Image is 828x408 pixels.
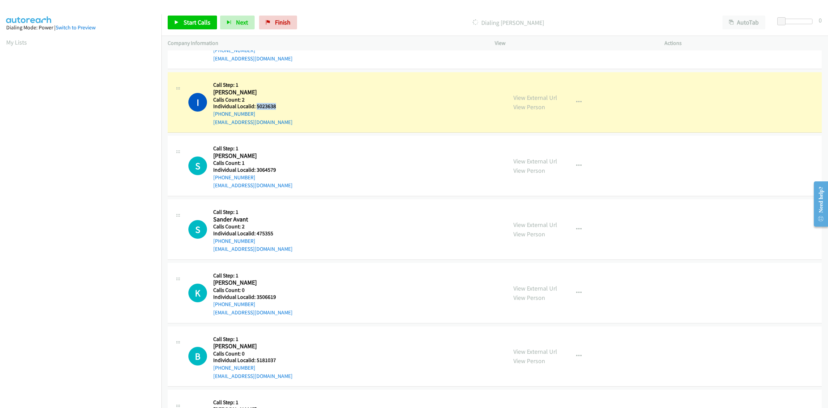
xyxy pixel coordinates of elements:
[213,246,293,252] a: [EMAIL_ADDRESS][DOMAIN_NAME]
[213,364,255,371] a: [PHONE_NUMBER]
[213,174,255,181] a: [PHONE_NUMBER]
[513,348,557,355] a: View External Url
[819,16,822,25] div: 0
[213,294,293,301] h5: Individual Localid: 3506619
[213,145,293,152] h5: Call Step: 1
[213,230,293,237] h5: Individual Localid: 475355
[213,88,290,96] h2: [PERSON_NAME]
[213,152,290,160] h2: [PERSON_NAME]
[513,357,545,365] a: View Person
[513,157,557,165] a: View External Url
[213,209,293,216] h5: Call Step: 1
[188,156,207,175] h1: S
[213,357,293,364] h5: Individual Localid: 5181037
[213,373,293,379] a: [EMAIL_ADDRESS][DOMAIN_NAME]
[213,238,255,244] a: [PHONE_NUMBER]
[275,18,290,26] span: Finish
[513,103,545,111] a: View Person
[188,220,207,239] h1: S
[513,230,545,238] a: View Person
[513,284,557,292] a: View External Url
[513,167,545,174] a: View Person
[664,39,822,47] p: Actions
[213,342,290,350] h2: [PERSON_NAME]
[213,55,293,62] a: [EMAIL_ADDRESS][DOMAIN_NAME]
[213,336,293,343] h5: Call Step: 1
[213,160,293,167] h5: Calls Count: 1
[213,167,293,173] h5: Individual Localid: 3064579
[6,38,27,46] a: My Lists
[495,39,652,47] p: View
[213,279,290,287] h2: [PERSON_NAME]
[6,23,155,32] div: Dialing Mode: Power |
[56,24,96,31] a: Switch to Preview
[236,18,248,26] span: Next
[188,347,207,366] h1: B
[722,16,765,29] button: AutoTab
[184,18,210,26] span: Start Calls
[213,82,293,88] h5: Call Step: 1
[513,221,557,229] a: View External Url
[6,53,161,381] iframe: Dialpad
[213,216,290,224] h2: Sander Avant
[513,94,557,102] a: View External Url
[188,156,207,175] div: The call is yet to be attempted
[220,16,255,29] button: Next
[213,47,255,54] a: [PHONE_NUMBER]
[213,287,293,294] h5: Calls Count: 0
[213,111,255,117] a: [PHONE_NUMBER]
[781,19,812,24] div: Delay between calls (in seconds)
[213,96,293,103] h5: Calls Count: 2
[213,182,293,189] a: [EMAIL_ADDRESS][DOMAIN_NAME]
[213,399,293,406] h5: Call Step: 1
[188,347,207,366] div: The call is yet to be attempted
[188,284,207,302] h1: K
[259,16,297,29] a: Finish
[188,284,207,302] div: The call is yet to be attempted
[306,18,710,27] p: Dialing [PERSON_NAME]
[188,93,207,112] h1: I
[213,350,293,357] h5: Calls Count: 0
[213,309,293,316] a: [EMAIL_ADDRESS][DOMAIN_NAME]
[213,103,293,110] h5: Individual Localid: 5023638
[213,301,255,307] a: [PHONE_NUMBER]
[213,272,293,279] h5: Call Step: 1
[213,223,293,230] h5: Calls Count: 2
[168,39,482,47] p: Company Information
[808,177,828,231] iframe: Resource Center
[168,16,217,29] a: Start Calls
[188,220,207,239] div: The call is yet to be attempted
[513,294,545,302] a: View Person
[213,119,293,125] a: [EMAIL_ADDRESS][DOMAIN_NAME]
